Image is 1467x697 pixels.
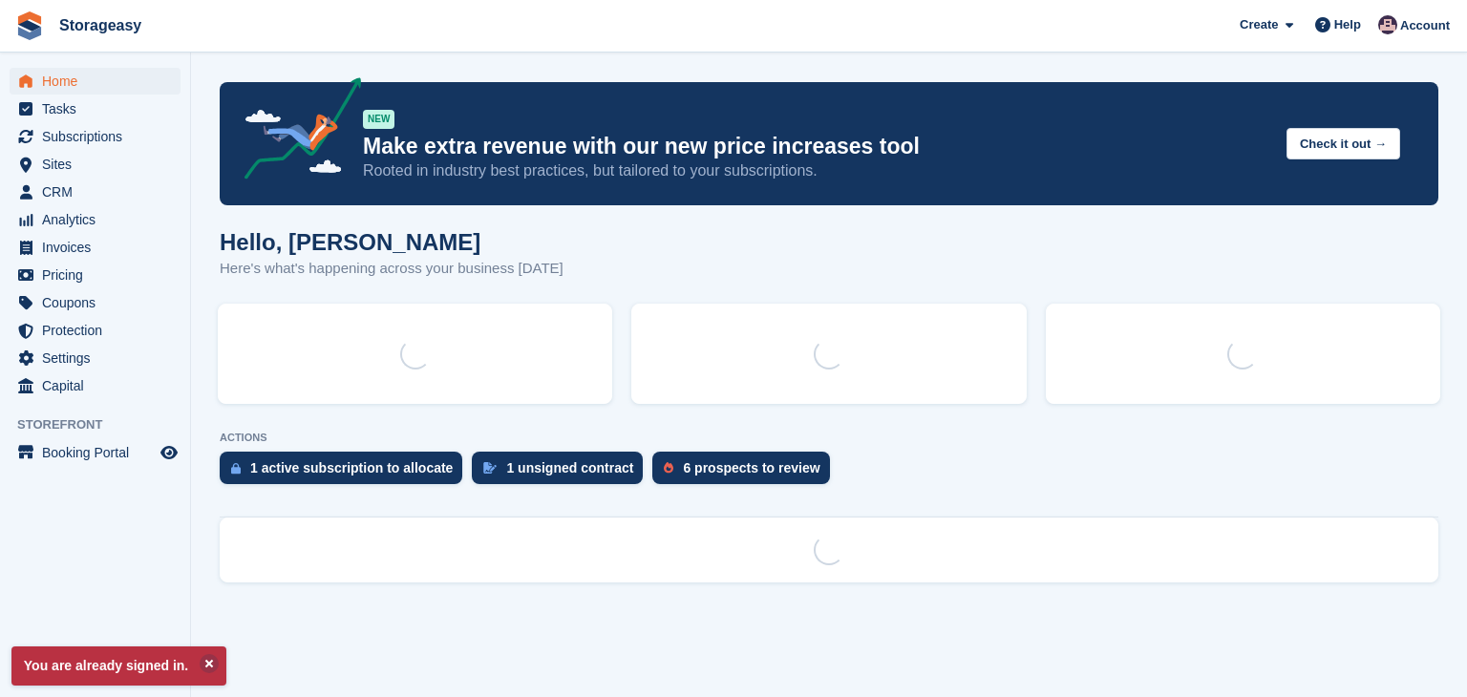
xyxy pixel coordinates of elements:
[220,452,472,494] a: 1 active subscription to allocate
[42,372,157,399] span: Capital
[10,123,181,150] a: menu
[220,432,1438,444] p: ACTIONS
[250,460,453,475] div: 1 active subscription to allocate
[15,11,44,40] img: stora-icon-8386f47178a22dfd0bd8f6a31ec36ba5ce8667c1dd55bd0f319d3a0aa187defe.svg
[363,160,1271,181] p: Rooted in industry best practices, but tailored to your subscriptions.
[42,439,157,466] span: Booking Portal
[10,372,181,399] a: menu
[10,289,181,316] a: menu
[42,206,157,233] span: Analytics
[42,262,157,288] span: Pricing
[11,646,226,686] p: You are already signed in.
[1378,15,1397,34] img: James Stewart
[10,234,181,261] a: menu
[42,95,157,122] span: Tasks
[1400,16,1450,35] span: Account
[42,123,157,150] span: Subscriptions
[220,258,563,280] p: Here's what's happening across your business [DATE]
[42,345,157,371] span: Settings
[683,460,819,475] div: 6 prospects to review
[42,68,157,95] span: Home
[220,229,563,255] h1: Hello, [PERSON_NAME]
[1334,15,1361,34] span: Help
[10,262,181,288] a: menu
[17,415,190,434] span: Storefront
[42,234,157,261] span: Invoices
[42,151,157,178] span: Sites
[1240,15,1278,34] span: Create
[42,179,157,205] span: CRM
[228,77,362,186] img: price-adjustments-announcement-icon-8257ccfd72463d97f412b2fc003d46551f7dbcb40ab6d574587a9cd5c0d94...
[158,441,181,464] a: Preview store
[652,452,839,494] a: 6 prospects to review
[506,460,633,475] div: 1 unsigned contract
[10,95,181,122] a: menu
[231,462,241,475] img: active_subscription_to_allocate_icon-d502201f5373d7db506a760aba3b589e785aa758c864c3986d89f69b8ff3...
[10,439,181,466] a: menu
[10,68,181,95] a: menu
[42,317,157,344] span: Protection
[10,179,181,205] a: menu
[664,462,673,474] img: prospect-51fa495bee0391a8d652442698ab0144808aea92771e9ea1ae160a38d050c398.svg
[472,452,652,494] a: 1 unsigned contract
[363,110,394,129] div: NEW
[483,462,497,474] img: contract_signature_icon-13c848040528278c33f63329250d36e43548de30e8caae1d1a13099fd9432cc5.svg
[1286,128,1400,159] button: Check it out →
[10,206,181,233] a: menu
[363,133,1271,160] p: Make extra revenue with our new price increases tool
[10,317,181,344] a: menu
[52,10,149,41] a: Storageasy
[10,345,181,371] a: menu
[10,151,181,178] a: menu
[42,289,157,316] span: Coupons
